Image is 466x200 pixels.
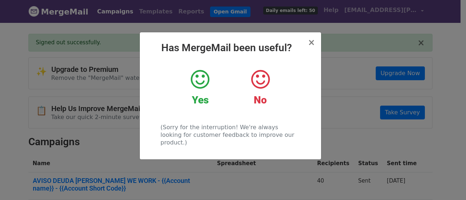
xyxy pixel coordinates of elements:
[161,123,300,146] p: (Sorry for the interruption! We're always looking for customer feedback to improve our product.)
[308,38,315,47] button: Close
[254,94,267,106] strong: No
[146,42,315,54] h2: Has MergeMail been useful?
[192,94,209,106] strong: Yes
[308,37,315,48] span: ×
[175,69,225,106] a: Yes
[236,69,285,106] a: No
